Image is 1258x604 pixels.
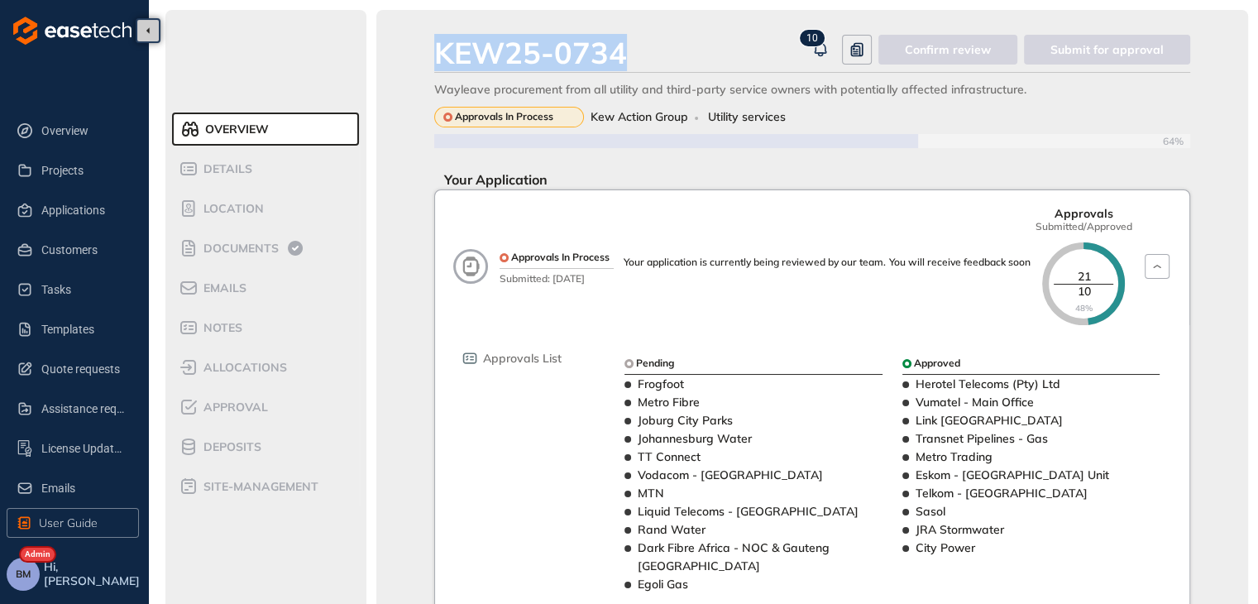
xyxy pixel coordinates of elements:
[41,432,126,465] span: License Update Requests
[1036,221,1132,232] span: Submitted/Approved
[483,352,562,366] span: Approvals List
[511,252,610,263] span: Approvals In Process
[434,171,548,188] span: Your Application
[591,110,688,124] span: Kew Action Group
[199,480,318,494] span: site-management
[624,256,1030,268] div: Your application is currently being reviewed by our team. You will receive feedback soon
[199,242,279,256] span: Documents
[41,114,126,147] span: Overview
[199,321,242,335] span: Notes
[638,577,688,592] span: Egoli Gas
[806,32,812,44] span: 1
[638,449,701,464] span: TT Connect
[44,560,142,588] span: Hi, [PERSON_NAME]
[916,395,1034,410] span: Vumatel - Main Office
[638,431,752,446] span: Johannesburg Water
[13,17,132,45] img: logo
[1163,136,1190,147] span: 64%
[708,110,786,124] span: Utility services
[16,568,31,580] span: BM
[638,504,859,519] span: Liquid Telecoms - [GEOGRAPHIC_DATA]
[7,558,40,591] button: BM
[434,83,1190,97] div: Wayleave procurement from all utility and third-party service owners with potentially affected in...
[41,352,126,386] span: Quote requests
[638,376,684,391] span: Frogfoot
[916,431,1048,446] span: Transnet Pipelines - Gas
[41,472,126,505] span: Emails
[916,486,1088,501] span: Telkom - [GEOGRAPHIC_DATA]
[914,357,960,369] span: Approved
[41,273,126,306] span: Tasks
[199,440,261,454] span: Deposits
[916,467,1109,482] span: Eskom - [GEOGRAPHIC_DATA] Unit
[800,30,825,46] sup: 10
[199,202,264,216] span: Location
[41,154,126,187] span: Projects
[812,32,818,44] span: 0
[916,540,975,555] span: City Power
[916,376,1060,391] span: Herotel Telecoms (Pty) Ltd
[39,514,98,532] span: User Guide
[638,522,706,537] span: Rand Water
[7,508,139,538] button: User Guide
[638,467,823,482] span: Vodacom - [GEOGRAPHIC_DATA]
[638,413,733,428] span: Joburg City Parks
[916,449,993,464] span: Metro Trading
[200,122,269,137] span: Overview
[199,400,268,415] span: Approval
[916,504,945,519] span: Sasol
[1075,304,1093,314] span: 48%
[41,392,126,425] span: Assistance requests
[638,395,700,410] span: Metro Fibre
[455,111,553,122] span: Approvals In Process
[434,35,627,70] div: KEW25-0734
[41,194,126,227] span: Applications
[500,268,614,285] span: Submitted: [DATE]
[638,540,830,573] span: Dark Fibre Africa - NOC & Gauteng [GEOGRAPHIC_DATA]
[199,162,252,176] span: Details
[638,486,664,501] span: MTN
[916,413,1063,428] span: Link [GEOGRAPHIC_DATA]
[199,361,287,375] span: allocations
[41,313,126,346] span: Templates
[636,357,674,369] span: Pending
[1055,207,1113,221] span: Approvals
[916,522,1004,537] span: JRA Stormwater
[199,281,246,295] span: Emails
[41,233,126,266] span: Customers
